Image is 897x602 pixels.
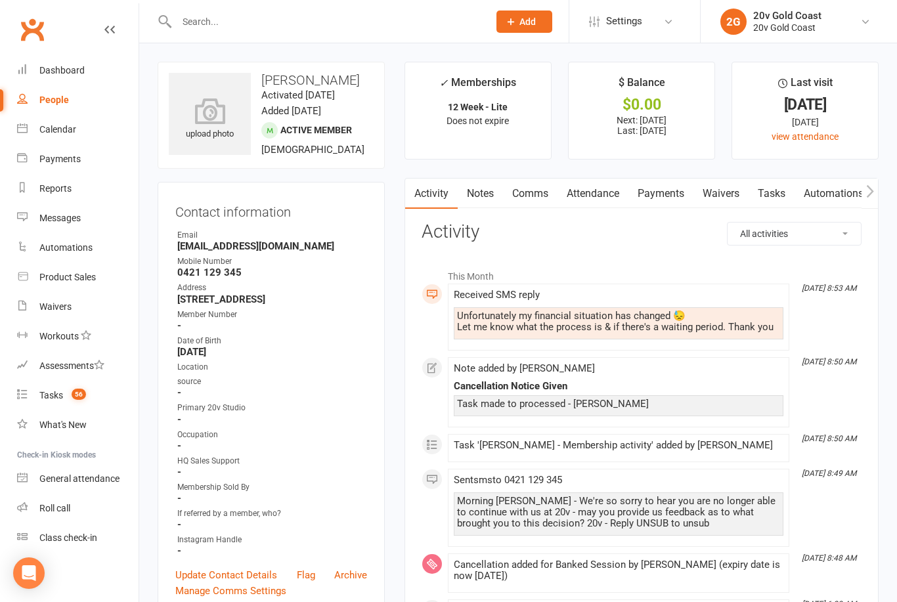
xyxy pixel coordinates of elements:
a: Flag [297,567,315,583]
span: Sent sms to 0421 129 345 [454,474,562,486]
div: Payments [39,154,81,164]
div: Mobile Number [177,255,367,268]
strong: [DATE] [177,346,367,358]
div: Member Number [177,309,367,321]
div: Memberships [439,74,516,98]
strong: - [177,387,367,398]
i: [DATE] 8:50 AM [802,434,856,443]
div: People [39,95,69,105]
div: 20v Gold Coast [753,10,821,22]
a: What's New [17,410,139,440]
i: [DATE] 8:50 AM [802,357,856,366]
div: Last visit [778,74,833,98]
div: Cancellation added for Banked Session by [PERSON_NAME] (expiry date is now [DATE]) [454,559,783,582]
span: 56 [72,389,86,400]
a: Automations [17,233,139,263]
span: Active member [280,125,352,135]
strong: - [177,466,367,478]
a: Tasks 56 [17,381,139,410]
input: Search... [173,12,479,31]
a: Tasks [749,179,795,209]
button: Add [496,11,552,33]
a: Calendar [17,115,139,144]
div: Instagram Handle [177,534,367,546]
strong: - [177,440,367,452]
span: Add [519,16,536,27]
div: If referred by a member, who? [177,507,367,520]
div: 2G [720,9,747,35]
p: Next: [DATE] Last: [DATE] [580,115,703,136]
time: Activated [DATE] [261,89,335,101]
strong: - [177,414,367,425]
div: Task '[PERSON_NAME] - Membership activity' added by [PERSON_NAME] [454,440,783,451]
i: [DATE] 8:48 AM [802,553,856,563]
i: [DATE] 8:49 AM [802,469,856,478]
div: [DATE] [744,115,866,129]
a: Manage Comms Settings [175,583,286,599]
div: Primary 20v Studio [177,402,367,414]
a: Attendance [558,179,628,209]
a: Reports [17,174,139,204]
time: Added [DATE] [261,105,321,117]
h3: Activity [422,222,862,242]
div: Morning [PERSON_NAME] - We're so sorry to hear you are no longer able to continue with us at 20v ... [457,496,780,529]
div: Waivers [39,301,72,312]
a: Dashboard [17,56,139,85]
div: Product Sales [39,272,96,282]
strong: [EMAIL_ADDRESS][DOMAIN_NAME] [177,240,367,252]
strong: 0421 129 345 [177,267,367,278]
div: Automations [39,242,93,253]
span: Does not expire [447,116,509,126]
div: Messages [39,213,81,223]
a: Clubworx [16,13,49,46]
a: Waivers [693,179,749,209]
a: Workouts [17,322,139,351]
div: Assessments [39,360,104,371]
a: Class kiosk mode [17,523,139,553]
a: Update Contact Details [175,567,277,583]
div: Cancellation Notice Given [454,381,783,392]
div: upload photo [169,98,251,141]
a: Messages [17,204,139,233]
div: Unfortunately my financial situation has changed 😓 Let me know what the process is & if there's a... [457,311,780,333]
div: Occupation [177,429,367,441]
a: Activity [405,179,458,209]
span: Settings [606,7,642,36]
a: General attendance kiosk mode [17,464,139,494]
strong: [STREET_ADDRESS] [177,293,367,305]
div: Roll call [39,503,70,513]
a: Automations [795,179,873,209]
span: [DEMOGRAPHIC_DATA] [261,144,364,156]
strong: - [177,545,367,557]
div: Address [177,282,367,294]
a: view attendance [772,131,839,142]
div: What's New [39,419,87,430]
a: Comms [503,179,558,209]
div: HQ Sales Support [177,455,367,467]
a: Payments [628,179,693,209]
div: $0.00 [580,98,703,112]
a: Product Sales [17,263,139,292]
div: Tasks [39,390,63,400]
li: This Month [422,263,862,284]
div: [DATE] [744,98,866,112]
h3: [PERSON_NAME] [169,73,374,87]
div: Reports [39,183,72,194]
div: Task made to processed - [PERSON_NAME] [457,398,780,410]
a: People [17,85,139,115]
div: 20v Gold Coast [753,22,821,33]
strong: - [177,519,367,530]
div: Note added by [PERSON_NAME] [454,363,783,374]
i: [DATE] 8:53 AM [802,284,856,293]
strong: 12 Week - Lite [448,102,508,112]
div: Location [177,361,367,374]
div: Calendar [39,124,76,135]
a: Payments [17,144,139,174]
div: Workouts [39,331,79,341]
strong: - [177,492,367,504]
div: $ Balance [619,74,665,98]
a: Roll call [17,494,139,523]
i: ✓ [439,77,448,89]
a: Waivers [17,292,139,322]
div: Received SMS reply [454,290,783,301]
